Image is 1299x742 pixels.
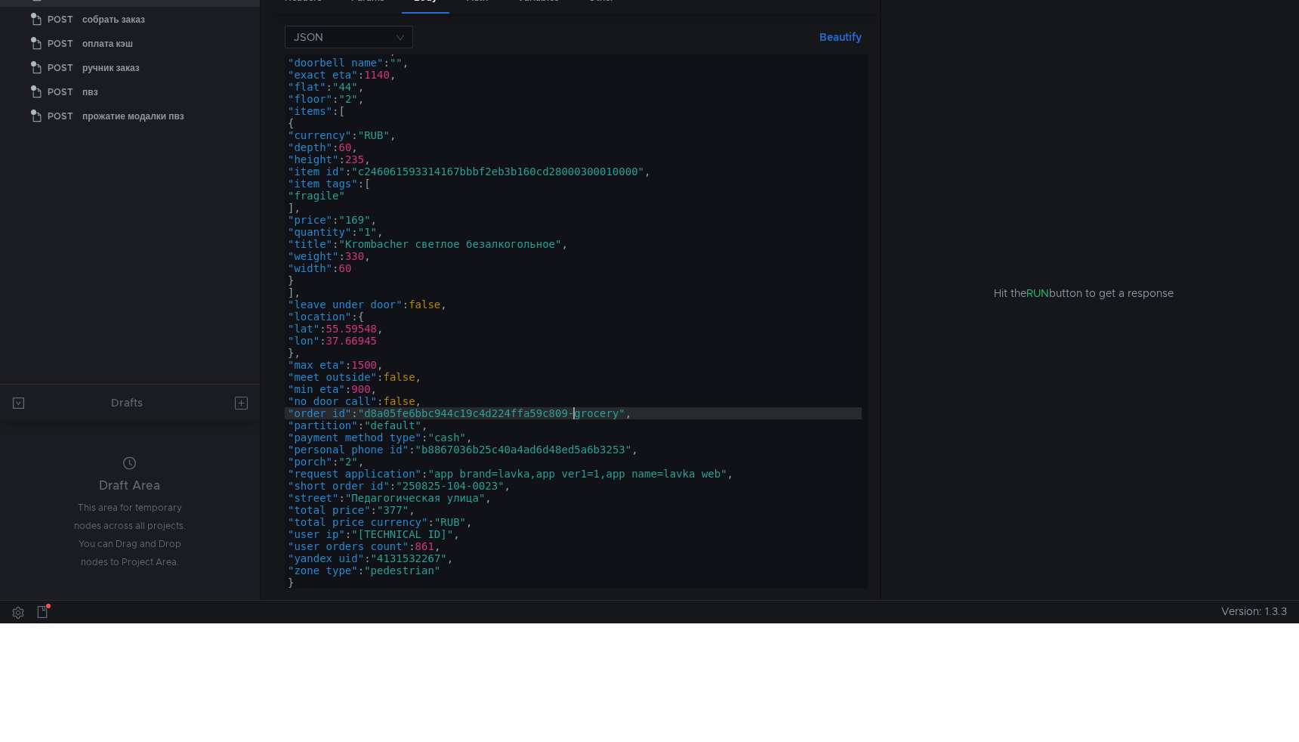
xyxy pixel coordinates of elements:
span: POST [48,57,73,79]
span: Hit the button to get a response [994,285,1174,301]
span: Version: 1.3.3 [1221,601,1287,623]
div: Drafts [111,394,143,412]
div: оплата кэш [82,32,133,55]
span: POST [48,32,73,55]
div: прожатие модалки пвз [82,105,184,128]
div: ручник заказ [82,57,140,79]
span: POST [48,105,73,128]
span: POST [48,81,73,104]
button: Beautify [813,28,868,46]
span: POST [48,8,73,31]
div: пвз [82,81,98,104]
div: собрать заказ [82,8,145,31]
span: RUN [1026,286,1049,300]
